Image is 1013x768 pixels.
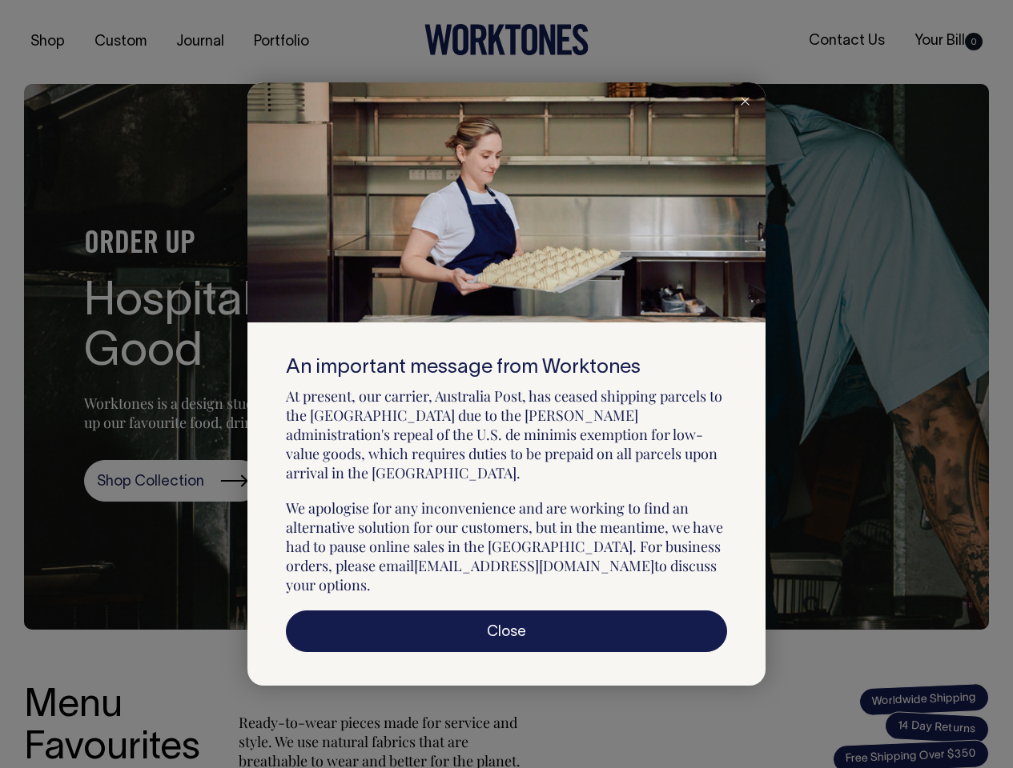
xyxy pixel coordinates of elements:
[414,556,654,575] a: [EMAIL_ADDRESS][DOMAIN_NAME]
[286,610,727,652] a: Close
[286,357,727,379] h6: An important message from Worktones
[286,386,727,482] p: At present, our carrier, Australia Post, has ceased shipping parcels to the [GEOGRAPHIC_DATA] due...
[247,82,766,322] img: Snowy mountain peak at sunrise
[286,498,727,594] p: We apologise for any inconvenience and are working to find an alternative solution for our custom...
